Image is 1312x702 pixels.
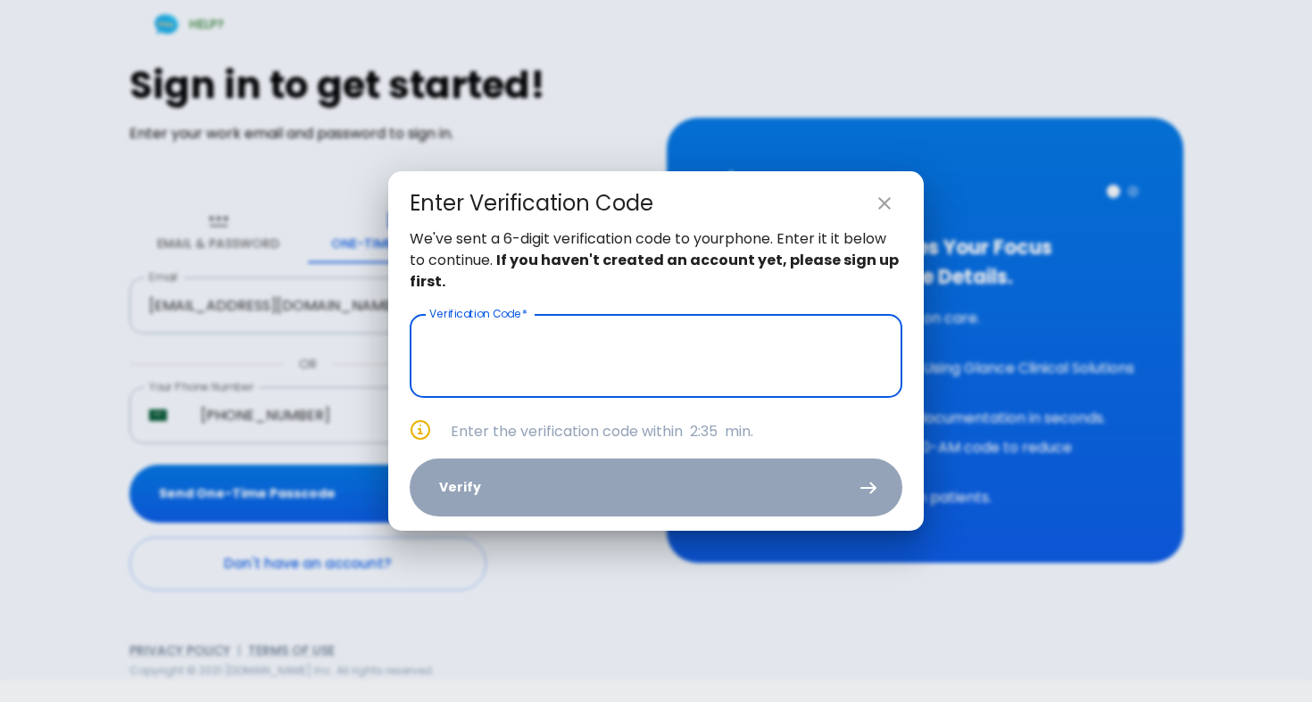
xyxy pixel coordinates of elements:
p: We've sent a 6-digit verification code to your phone . Enter it it below to continue. [410,228,902,293]
p: Enter the verification code within min. [451,421,902,442]
strong: If you haven't created an account yet, please sign up first. [410,250,899,292]
div: Enter Verification Code [410,189,653,218]
span: 2:35 [690,421,718,442]
button: close [867,186,902,221]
